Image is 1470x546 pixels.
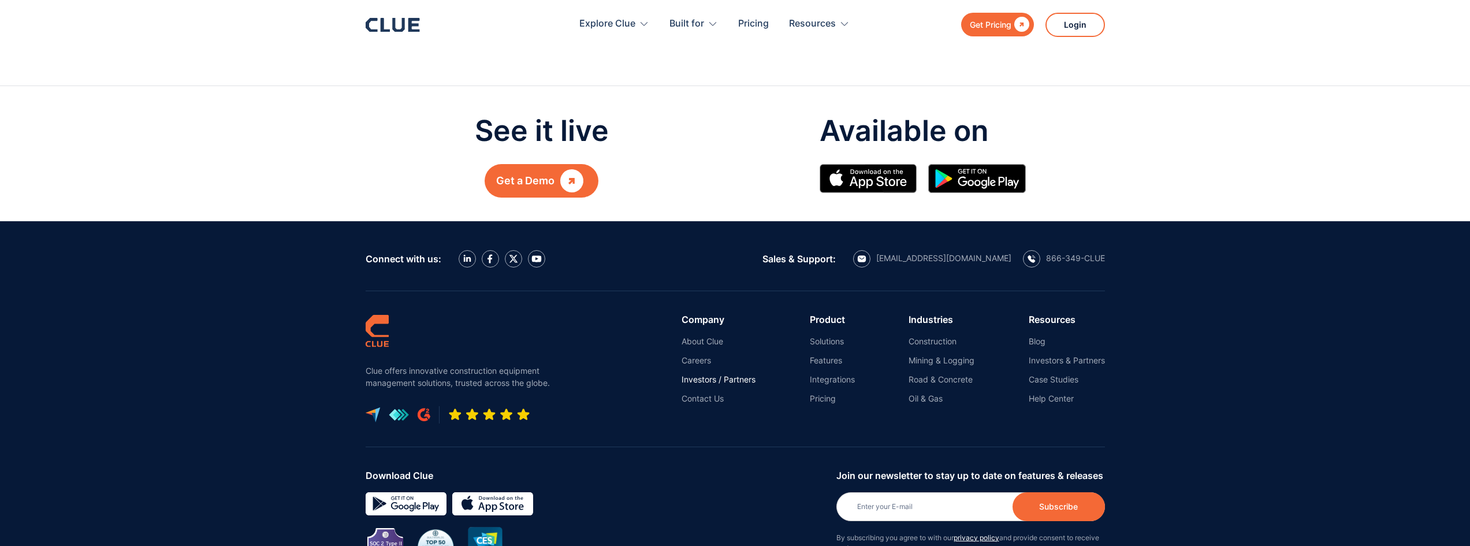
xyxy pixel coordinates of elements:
a: Blog [1029,336,1105,347]
a: Features [810,355,855,366]
img: G2 review platform icon [418,408,430,422]
div: Sales & Support: [762,254,836,264]
a: privacy policy [954,533,999,542]
img: Google simple icon [928,164,1026,193]
div: Download Clue [366,470,828,481]
div:  [1011,17,1029,32]
div: Built for [669,6,718,42]
input: Enter your E-mail [836,492,1105,521]
div:  [560,173,583,188]
div: Built for [669,6,704,42]
a: About Clue [682,336,756,347]
img: Google simple icon [366,492,446,515]
div: Connect with us: [366,254,441,264]
div: Industries [909,314,974,325]
div: Resources [789,6,850,42]
img: Apple Store [820,164,917,193]
a: Case Studies [1029,374,1105,385]
img: facebook icon [487,254,493,263]
a: Oil & Gas [909,393,974,404]
p: See it live [475,115,609,147]
img: LinkedIn icon [463,255,471,262]
img: capterra logo icon [366,407,380,422]
a: email icon[EMAIL_ADDRESS][DOMAIN_NAME] [853,250,1011,268]
img: calling icon [1028,255,1036,263]
a: Get a Demo [485,164,598,198]
div: 866-349-CLUE [1046,253,1105,263]
div: Join our newsletter to stay up to date on features & releases [836,470,1105,481]
div: Explore Clue [579,6,649,42]
img: X icon twitter [509,254,518,263]
a: Login [1045,13,1105,37]
div: [EMAIL_ADDRESS][DOMAIN_NAME] [876,253,1011,263]
p: Clue offers innovative construction equipment management solutions, trusted across the globe. [366,365,556,389]
a: Pricing [810,393,855,404]
a: Help Center [1029,393,1105,404]
div: Resources [789,6,836,42]
div: Resources [1029,314,1105,325]
a: Investors & Partners [1029,355,1105,366]
a: Contact Us [682,393,756,404]
img: email icon [857,255,866,262]
div: Product [810,314,855,325]
iframe: Chat Widget [1262,384,1470,546]
img: get app logo [389,408,409,421]
a: Construction [909,336,974,347]
a: Pricing [738,6,769,42]
div: Get a Demo [496,173,554,188]
div: Company [682,314,756,325]
a: calling icon866-349-CLUE [1023,250,1105,268]
a: Mining & Logging [909,355,974,366]
img: YouTube Icon [531,255,542,262]
a: Investors / Partners [682,374,756,385]
div: Get Pricing [970,17,1011,32]
a: Integrations [810,374,855,385]
a: Careers [682,355,756,366]
a: Get Pricing [961,13,1034,36]
img: clue logo simple [366,314,389,347]
p: Available on [820,115,1037,147]
input: Subscribe [1013,492,1105,521]
img: download on the App store [452,492,533,515]
a: Road & Concrete [909,374,974,385]
div: Explore Clue [579,6,635,42]
img: Five-star rating icon [448,408,530,422]
a: Solutions [810,336,855,347]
